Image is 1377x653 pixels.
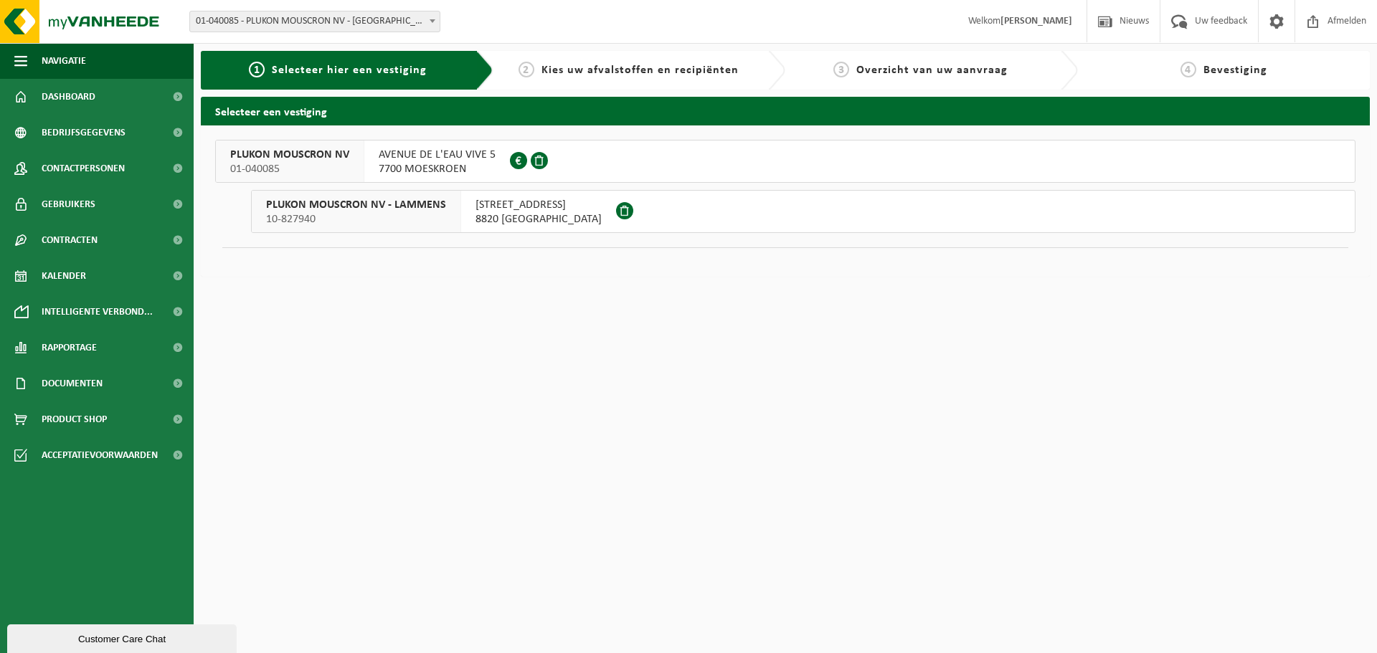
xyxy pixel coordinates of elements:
span: 8820 [GEOGRAPHIC_DATA] [475,212,602,227]
h2: Selecteer een vestiging [201,97,1370,125]
span: Kalender [42,258,86,294]
span: Intelligente verbond... [42,294,153,330]
span: 01-040085 - PLUKON MOUSCRON NV - MOESKROEN [189,11,440,32]
span: Overzicht van uw aanvraag [856,65,1008,76]
span: Dashboard [42,79,95,115]
span: Product Shop [42,401,107,437]
span: PLUKON MOUSCRON NV [230,148,349,162]
span: Contracten [42,222,98,258]
span: Documenten [42,366,103,401]
span: PLUKON MOUSCRON NV - LAMMENS [266,198,446,212]
span: Selecteer hier een vestiging [272,65,427,76]
span: 10-827940 [266,212,446,227]
span: Contactpersonen [42,151,125,186]
span: Kies uw afvalstoffen en recipiënten [541,65,739,76]
span: Acceptatievoorwaarden [42,437,158,473]
span: 7700 MOESKROEN [379,162,496,176]
span: 4 [1180,62,1196,77]
button: PLUKON MOUSCRON NV 01-040085 AVENUE DE L'EAU VIVE 57700 MOESKROEN [215,140,1355,183]
span: 2 [519,62,534,77]
button: PLUKON MOUSCRON NV - LAMMENS 10-827940 [STREET_ADDRESS]8820 [GEOGRAPHIC_DATA] [251,190,1355,233]
span: Bedrijfsgegevens [42,115,126,151]
span: AVENUE DE L'EAU VIVE 5 [379,148,496,162]
span: Navigatie [42,43,86,79]
span: Bevestiging [1203,65,1267,76]
span: 3 [833,62,849,77]
span: [STREET_ADDRESS] [475,198,602,212]
span: 1 [249,62,265,77]
strong: [PERSON_NAME] [1000,16,1072,27]
span: Gebruikers [42,186,95,222]
iframe: chat widget [7,621,240,653]
span: Rapportage [42,330,97,366]
span: 01-040085 [230,162,349,176]
span: 01-040085 - PLUKON MOUSCRON NV - MOESKROEN [190,11,440,32]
